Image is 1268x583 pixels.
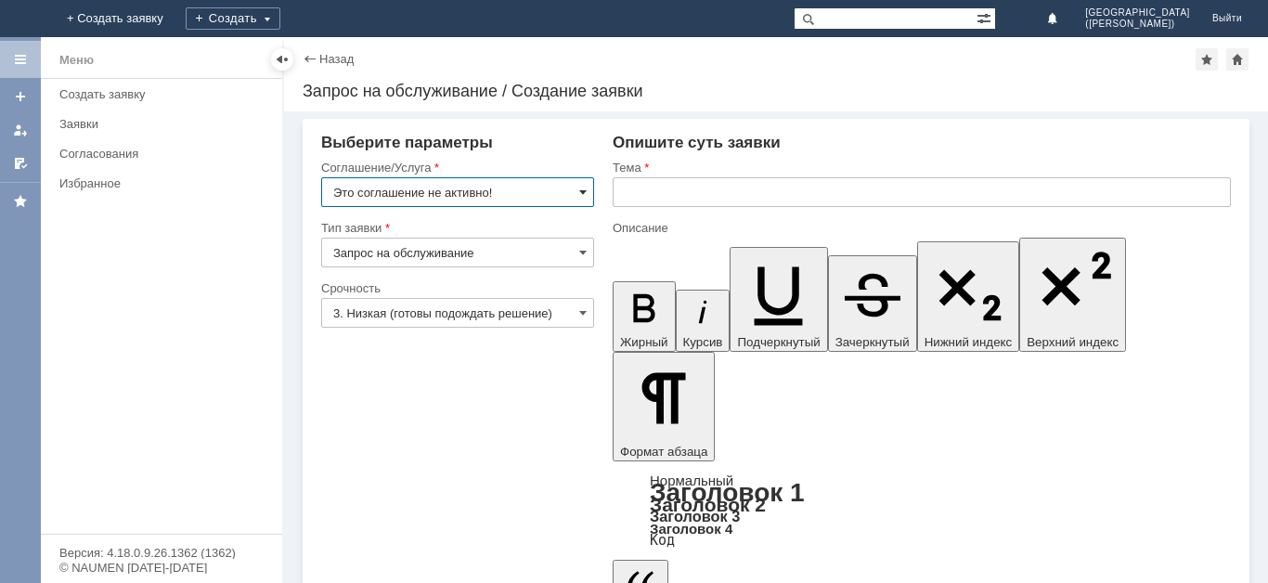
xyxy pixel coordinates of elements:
div: Создать [186,7,280,30]
a: Согласования [52,139,278,168]
span: Формат абзаца [620,445,707,459]
a: Мои согласования [6,149,35,178]
span: Курсив [683,335,723,349]
span: Зачеркнутый [835,335,910,349]
a: Заявки [52,110,278,138]
span: Опишите суть заявки [613,134,781,151]
a: Назад [319,52,354,66]
a: Создать заявку [6,82,35,111]
span: [GEOGRAPHIC_DATA] [1085,7,1190,19]
span: Жирный [620,335,668,349]
button: Подчеркнутый [730,247,827,352]
div: Версия: 4.18.0.9.26.1362 (1362) [59,547,264,559]
button: Формат абзаца [613,352,715,461]
a: Заголовок 2 [650,494,766,515]
a: Заголовок 3 [650,508,740,525]
span: Верхний индекс [1027,335,1119,349]
div: Сделать домашней страницей [1226,48,1249,71]
div: Избранное [59,176,251,190]
div: Формат абзаца [613,474,1231,547]
div: Тема [613,162,1227,174]
div: Добавить в избранное [1196,48,1218,71]
span: Нижний индекс [925,335,1013,349]
button: Нижний индекс [917,241,1020,352]
div: Создать заявку [59,87,271,101]
div: Срочность [321,282,590,294]
span: Расширенный поиск [977,8,995,26]
div: © NAUMEN [DATE]-[DATE] [59,562,264,574]
span: ([PERSON_NAME]) [1085,19,1190,30]
div: Заявки [59,117,271,131]
a: Заголовок 1 [650,478,805,507]
a: Код [650,532,675,549]
a: Заголовок 4 [650,521,732,537]
div: Запрос на обслуживание / Создание заявки [303,82,1249,100]
button: Курсив [676,290,731,352]
span: Подчеркнутый [737,335,820,349]
div: Согласования [59,147,271,161]
a: Нормальный [650,473,733,488]
button: Верхний индекс [1019,238,1126,352]
span: Выберите параметры [321,134,493,151]
button: Зачеркнутый [828,255,917,352]
a: Мои заявки [6,115,35,145]
div: Описание [613,222,1227,234]
div: Скрыть меню [271,48,293,71]
div: Тип заявки [321,222,590,234]
div: Меню [59,49,94,71]
a: Создать заявку [52,80,278,109]
button: Жирный [613,281,676,352]
div: Соглашение/Услуга [321,162,590,174]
